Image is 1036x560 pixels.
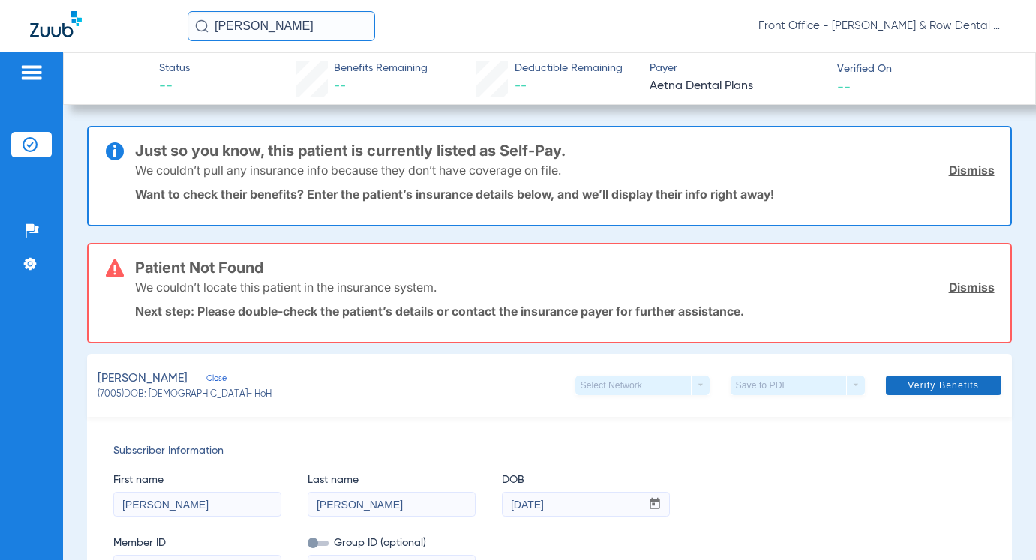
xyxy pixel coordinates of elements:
p: Want to check their benefits? Enter the patient’s insurance details below, and we’ll display thei... [135,187,994,202]
button: Open calendar [641,493,670,517]
img: Search Icon [195,19,209,33]
span: Status [159,61,190,76]
span: Group ID (optional) [308,535,476,551]
img: Zuub Logo [30,11,82,37]
span: Verify Benefits [908,379,979,391]
span: Verified On [837,61,1011,77]
p: Next step: Please double-check the patient’s details or contact the insurance payer for further a... [135,304,994,319]
span: Deductible Remaining [515,61,623,76]
h3: Just so you know, this patient is currently listed as Self-Pay. [135,143,994,158]
p: We couldn’t pull any insurance info because they don’t have coverage on file. [135,163,561,178]
span: Aetna Dental Plans [650,77,824,96]
span: (7005) DOB: [DEMOGRAPHIC_DATA] - HoH [98,388,272,402]
span: DOB [502,472,670,488]
img: hamburger-icon [20,64,44,82]
input: Search for patients [188,11,375,41]
span: Subscriber Information [113,443,985,459]
span: -- [159,77,190,96]
iframe: Chat Widget [961,488,1036,560]
img: error-icon [106,259,124,277]
span: -- [837,79,851,94]
span: Member ID [113,535,281,551]
span: Benefits Remaining [334,61,428,76]
span: Close [206,373,220,388]
span: First name [113,472,281,488]
span: Payer [650,61,824,76]
p: We couldn’t locate this patient in the insurance system. [135,280,437,295]
span: Last name [308,472,476,488]
span: -- [334,80,346,92]
a: Dismiss [949,280,995,295]
span: Front Office - [PERSON_NAME] & Row Dental Group [758,19,1006,34]
span: [PERSON_NAME] [98,370,188,388]
img: info-icon [106,142,124,160]
span: -- [515,80,527,92]
a: Dismiss [949,163,995,178]
button: Verify Benefits [886,376,1001,395]
h3: Patient Not Found [135,260,994,275]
